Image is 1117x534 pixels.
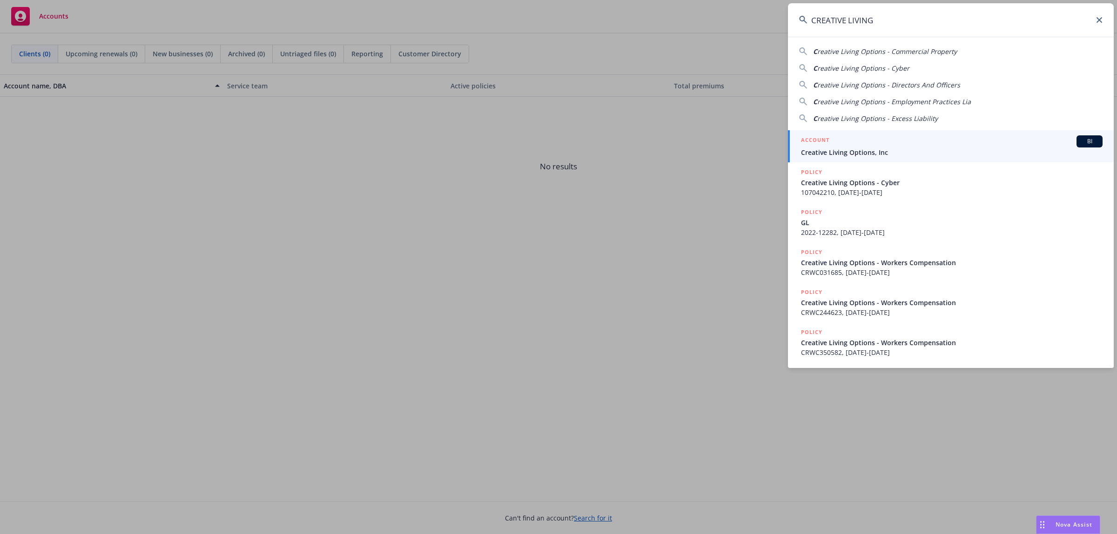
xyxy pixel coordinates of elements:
[801,347,1103,357] span: CRWC350582, [DATE]-[DATE]
[1036,516,1048,534] div: Drag to move
[788,242,1114,282] a: POLICYCreative Living Options - Workers CompensationCRWC031685, [DATE]-[DATE]
[801,135,829,147] h5: ACCOUNT
[788,322,1114,362] a: POLICYCreative Living Options - Workers CompensationCRWC350582, [DATE]-[DATE]
[813,47,817,56] span: C
[801,327,822,337] h5: POLICY
[801,287,822,297] h5: POLICY
[1080,137,1099,146] span: BI
[788,162,1114,202] a: POLICYCreative Living Options - Cyber107042210, [DATE]-[DATE]
[817,97,971,106] span: reative Living Options - Employment Practices Lia
[817,47,957,56] span: reative Living Options - Commercial Property
[801,207,822,217] h5: POLICY
[801,338,1103,347] span: Creative Living Options - Workers Compensation
[813,114,817,123] span: C
[801,247,822,257] h5: POLICY
[801,267,1103,277] span: CRWC031685, [DATE]-[DATE]
[801,227,1103,237] span: 2022-12282, [DATE]-[DATE]
[813,80,817,89] span: C
[788,3,1114,37] input: Search...
[801,178,1103,187] span: Creative Living Options - Cyber
[817,114,938,123] span: reative Living Options - Excess Liability
[801,218,1103,227] span: GL
[801,298,1103,307] span: Creative Living Options - Workers Compensation
[801,147,1103,157] span: Creative Living Options, Inc
[817,80,960,89] span: reative Living Options - Directors And Officers
[801,307,1103,317] span: CRWC244623, [DATE]-[DATE]
[788,282,1114,322] a: POLICYCreative Living Options - Workers CompensationCRWC244623, [DATE]-[DATE]
[813,64,817,73] span: C
[801,167,822,177] h5: POLICY
[801,258,1103,267] span: Creative Living Options - Workers Compensation
[813,97,817,106] span: C
[817,64,909,73] span: reative Living Options - Cyber
[1056,521,1092,528] span: Nova Assist
[1036,515,1100,534] button: Nova Assist
[801,187,1103,197] span: 107042210, [DATE]-[DATE]
[788,130,1114,162] a: ACCOUNTBICreative Living Options, Inc
[788,202,1114,242] a: POLICYGL2022-12282, [DATE]-[DATE]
